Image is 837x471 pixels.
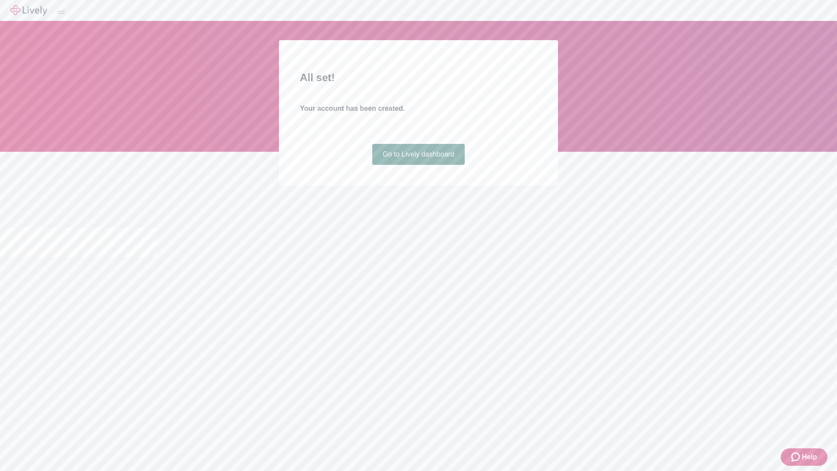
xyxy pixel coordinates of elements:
[300,103,537,114] h4: Your account has been created.
[372,144,465,165] a: Go to Lively dashboard
[10,5,47,16] img: Lively
[300,70,537,85] h2: All set!
[791,452,802,462] svg: Zendesk support icon
[781,448,827,466] button: Zendesk support iconHelp
[58,11,65,14] button: Log out
[802,452,817,462] span: Help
